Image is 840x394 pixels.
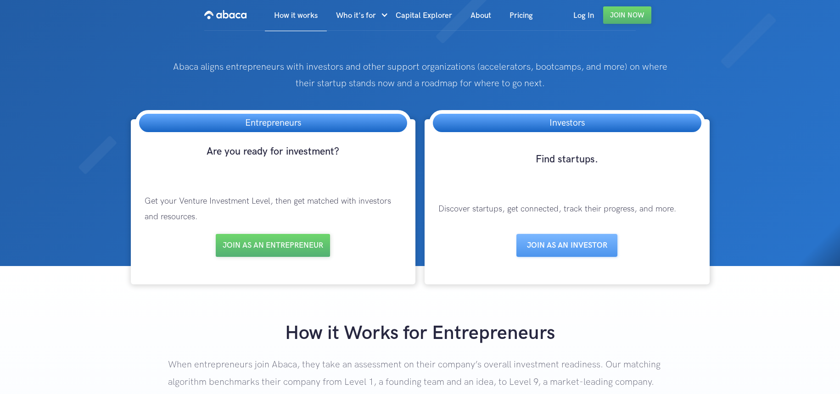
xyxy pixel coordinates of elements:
h3: Investors [540,114,594,132]
p: Get your Venture Investment Level, then get matched with investors and resources. [135,184,411,234]
p: Abaca aligns entrepreneurs with investors and other support organizations (accelerators, bootcamp... [168,59,672,92]
h3: Find startups. [429,153,705,183]
a: Join as aN INVESTOR [516,234,617,257]
a: Join as an entrepreneur [216,234,330,257]
h3: Are you ready for investment? [135,145,411,175]
a: Join Now [603,6,651,24]
strong: How it Works for Entrepreneurs [285,322,555,345]
p: Discover startups, get connected, track their progress, and more. [429,192,705,226]
h3: Entrepreneurs [236,114,310,132]
img: Abaca logo [204,7,246,22]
